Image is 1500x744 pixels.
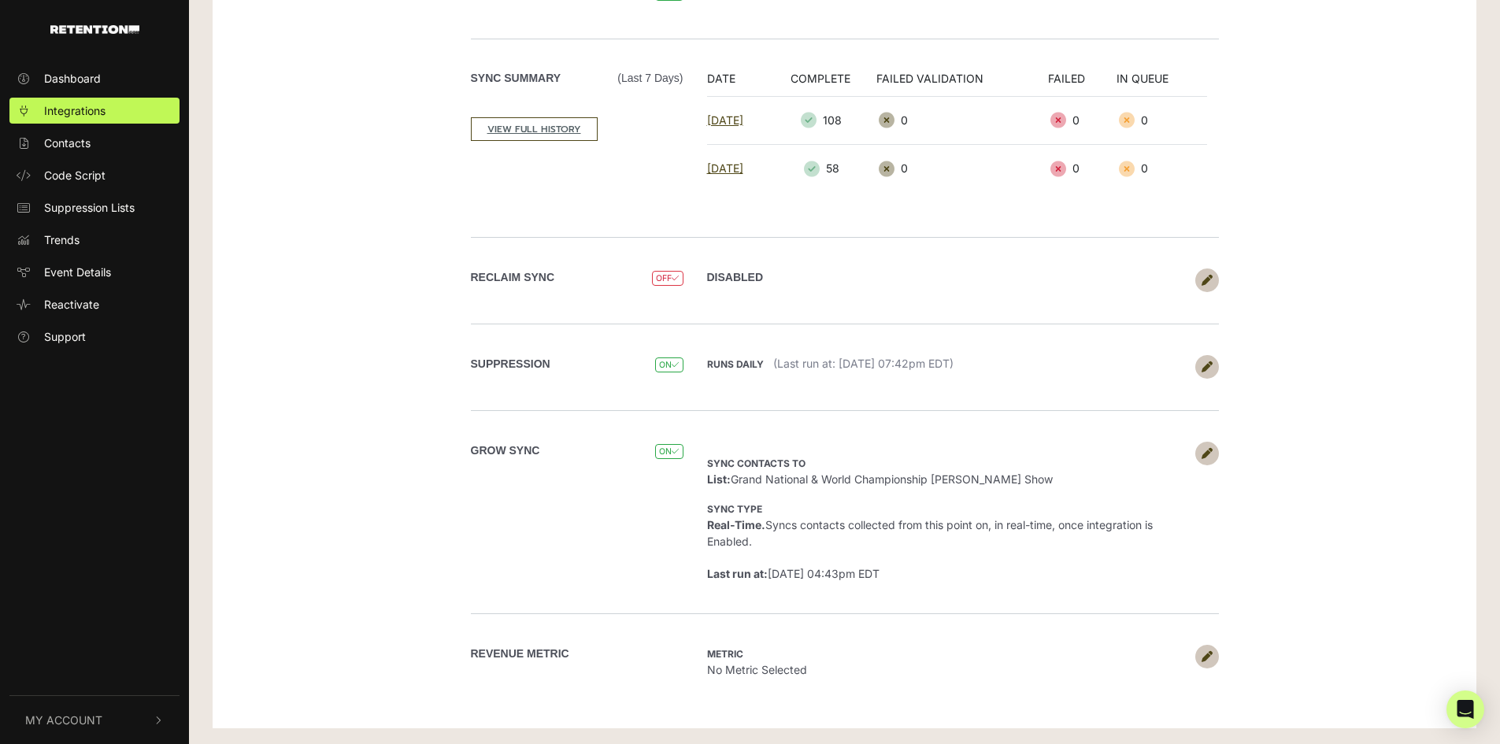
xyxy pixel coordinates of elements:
[774,96,876,145] td: 108
[876,70,1048,97] th: FAILED VALIDATION
[44,231,80,248] span: Trends
[44,328,86,345] span: Support
[1048,145,1117,193] td: 0
[44,296,99,313] span: Reactivate
[471,70,683,87] label: Sync Summary
[707,518,765,531] strong: Real-Time.
[707,567,768,580] strong: Last run at:
[44,70,101,87] span: Dashboard
[707,70,774,97] th: DATE
[617,70,683,87] span: (Last 7 days)
[9,696,180,744] button: My Account
[774,145,876,193] td: 58
[707,161,743,175] a: [DATE]
[1117,70,1207,97] th: IN QUEUE
[471,646,569,662] label: Revenue Metric
[707,113,743,127] a: [DATE]
[655,357,683,372] span: ON
[471,442,540,459] label: Grow Sync
[1117,96,1207,145] td: 0
[774,70,876,97] th: COMPLETE
[707,456,1053,486] span: Grand National & World Championship [PERSON_NAME] Show
[707,472,731,486] strong: List:
[707,271,764,283] strong: Disabled
[50,25,139,34] img: Retention.com
[471,117,598,141] a: VIEW FULL HISTORY
[9,259,180,285] a: Event Details
[1117,145,1207,193] td: 0
[9,324,180,350] a: Support
[44,135,91,151] span: Contacts
[44,264,111,280] span: Event Details
[707,567,880,580] span: [DATE] 04:43pm EDT
[707,502,1153,548] span: Syncs contacts collected from this point on, in real-time, once integration is Enabled.
[773,357,954,370] span: (Last run at: [DATE] 07:42pm EDT)
[9,98,180,124] a: Integrations
[9,130,180,156] a: Contacts
[876,96,1048,145] td: 0
[44,199,135,216] span: Suppression Lists
[44,167,106,183] span: Code Script
[9,194,180,220] a: Suppression Lists
[876,145,1048,193] td: 0
[707,503,762,515] strong: Sync type
[9,291,180,317] a: Reactivate
[9,227,180,253] a: Trends
[9,162,180,188] a: Code Script
[707,645,1187,678] p: No Metric Selected
[25,712,102,728] span: My Account
[1048,70,1117,97] th: FAILED
[707,648,743,660] strong: Metric
[707,457,806,469] strong: Sync contacts to
[1446,690,1484,728] div: Open Intercom Messenger
[652,271,683,286] span: OFF
[1048,96,1117,145] td: 0
[707,358,764,370] strong: Runs daily
[655,444,683,459] span: ON
[471,269,555,286] label: Reclaim Sync
[44,102,106,119] span: Integrations
[471,356,550,372] label: SUPPRESSION
[9,65,180,91] a: Dashboard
